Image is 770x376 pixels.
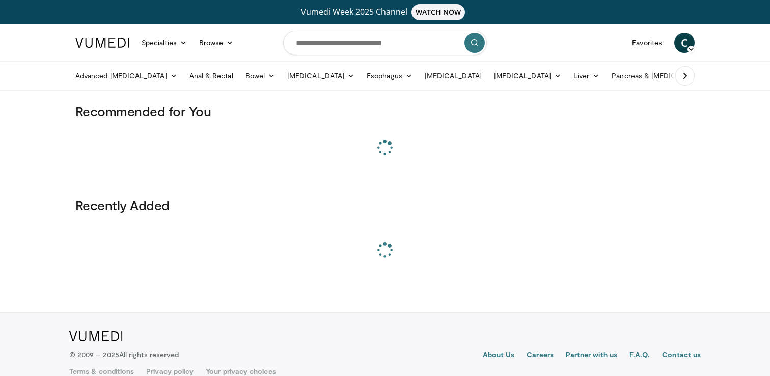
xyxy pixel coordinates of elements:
a: Vumedi Week 2025 ChannelWATCH NOW [77,4,693,20]
a: [MEDICAL_DATA] [281,66,361,86]
a: Liver [567,66,606,86]
a: Contact us [662,350,701,362]
a: Specialties [135,33,193,53]
a: Favorites [626,33,668,53]
a: Browse [193,33,240,53]
img: VuMedi Logo [75,38,129,48]
a: Bowel [239,66,281,86]
img: VuMedi Logo [69,331,123,341]
input: Search topics, interventions [283,31,487,55]
a: [MEDICAL_DATA] [419,66,488,86]
h3: Recently Added [75,197,695,213]
a: C [674,33,695,53]
a: Partner with us [566,350,617,362]
a: [MEDICAL_DATA] [488,66,567,86]
span: WATCH NOW [411,4,465,20]
a: Pancreas & [MEDICAL_DATA] [606,66,725,86]
a: Careers [527,350,554,362]
a: Anal & Rectal [183,66,239,86]
h3: Recommended for You [75,103,695,119]
a: F.A.Q. [629,350,650,362]
a: Esophagus [361,66,419,86]
a: About Us [483,350,515,362]
span: All rights reserved [119,350,179,359]
a: Advanced [MEDICAL_DATA] [69,66,183,86]
p: © 2009 – 2025 [69,350,179,360]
